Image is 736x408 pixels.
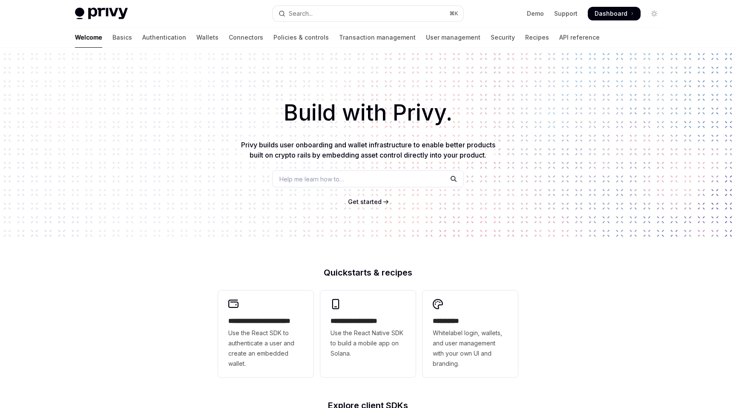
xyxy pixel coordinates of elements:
h2: Quickstarts & recipes [218,268,518,277]
button: Open search [273,6,463,21]
button: Toggle dark mode [647,7,661,20]
a: Authentication [142,27,186,48]
a: Welcome [75,27,102,48]
a: Policies & controls [273,27,329,48]
a: API reference [559,27,600,48]
span: Use the React SDK to authenticate a user and create an embedded wallet. [228,328,303,369]
span: Get started [348,198,382,205]
a: User management [426,27,480,48]
span: Dashboard [595,9,627,18]
a: Wallets [196,27,218,48]
span: Use the React Native SDK to build a mobile app on Solana. [331,328,405,359]
span: Privy builds user onboarding and wallet infrastructure to enable better products built on crypto ... [241,141,495,159]
span: Help me learn how to… [279,175,344,184]
a: Basics [112,27,132,48]
div: Search... [289,9,313,19]
span: Whitelabel login, wallets, and user management with your own UI and branding. [433,328,508,369]
a: Connectors [229,27,263,48]
a: Dashboard [588,7,641,20]
h1: Build with Privy. [14,96,722,129]
span: ⌘ K [449,10,458,17]
img: light logo [75,8,128,20]
a: Demo [527,9,544,18]
a: Get started [348,198,382,206]
a: **** **** **** ***Use the React Native SDK to build a mobile app on Solana. [320,290,416,377]
a: Security [491,27,515,48]
a: Recipes [525,27,549,48]
a: Support [554,9,578,18]
a: **** *****Whitelabel login, wallets, and user management with your own UI and branding. [423,290,518,377]
a: Transaction management [339,27,416,48]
